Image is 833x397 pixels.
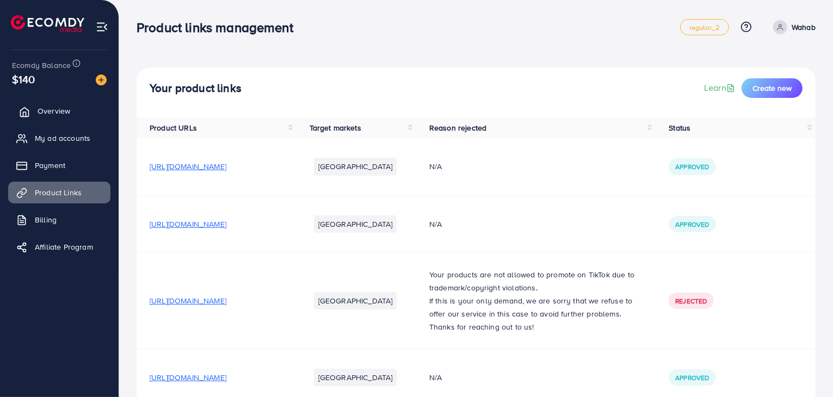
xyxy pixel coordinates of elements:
[429,219,442,229] span: N/A
[429,294,643,320] p: If this is your only demand, we are sorry that we refuse to offer our service in this case to avo...
[675,162,709,171] span: Approved
[8,182,110,203] a: Product Links
[429,161,442,172] span: N/A
[38,106,70,116] span: Overview
[314,215,397,233] li: [GEOGRAPHIC_DATA]
[12,71,35,87] span: $140
[150,295,226,306] span: [URL][DOMAIN_NAME]
[137,20,302,35] h3: Product links management
[787,348,825,389] iframe: Chat
[742,78,803,98] button: Create new
[704,82,737,94] a: Learn
[35,160,65,171] span: Payment
[792,21,816,34] p: Wahab
[150,161,226,172] span: [URL][DOMAIN_NAME]
[680,19,729,35] a: regular_2
[150,219,226,229] span: [URL][DOMAIN_NAME]
[314,292,397,309] li: [GEOGRAPHIC_DATA]
[675,373,709,382] span: Approved
[96,75,107,85] img: image
[675,220,709,229] span: Approved
[769,20,816,34] a: Wahab
[35,241,93,252] span: Affiliate Program
[429,372,442,383] span: N/A
[752,83,792,94] span: Create new
[429,320,643,333] p: Thanks for reaching out to us!
[96,21,108,33] img: menu
[11,15,84,32] img: logo
[150,122,197,133] span: Product URLs
[429,122,486,133] span: Reason rejected
[8,236,110,258] a: Affiliate Program
[675,296,707,306] span: Rejected
[35,214,57,225] span: Billing
[12,60,71,71] span: Ecomdy Balance
[669,122,690,133] span: Status
[150,82,242,95] h4: Your product links
[8,127,110,149] a: My ad accounts
[35,187,82,198] span: Product Links
[35,133,90,144] span: My ad accounts
[8,100,110,122] a: Overview
[689,24,720,31] span: regular_2
[150,372,226,383] span: [URL][DOMAIN_NAME]
[8,209,110,231] a: Billing
[8,154,110,176] a: Payment
[314,369,397,386] li: [GEOGRAPHIC_DATA]
[429,268,643,294] p: Your products are not allowed to promote on TikTok due to trademark/copyright violations.
[314,158,397,175] li: [GEOGRAPHIC_DATA]
[310,122,361,133] span: Target markets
